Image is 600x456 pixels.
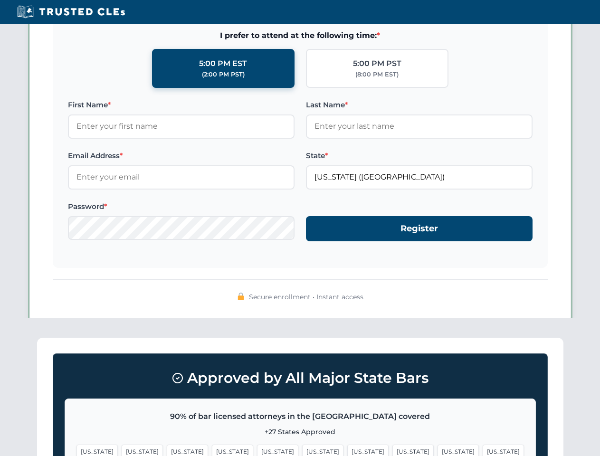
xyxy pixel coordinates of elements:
[68,150,295,161] label: Email Address
[306,99,533,111] label: Last Name
[68,165,295,189] input: Enter your email
[68,29,533,42] span: I prefer to attend at the following time:
[76,410,524,423] p: 90% of bar licensed attorneys in the [GEOGRAPHIC_DATA] covered
[14,5,128,19] img: Trusted CLEs
[65,365,536,391] h3: Approved by All Major State Bars
[237,293,245,300] img: 🔒
[355,70,399,79] div: (8:00 PM EST)
[76,427,524,437] p: +27 States Approved
[306,150,533,161] label: State
[353,57,401,70] div: 5:00 PM PST
[68,201,295,212] label: Password
[199,57,247,70] div: 5:00 PM EST
[68,99,295,111] label: First Name
[306,114,533,138] input: Enter your last name
[249,292,363,302] span: Secure enrollment • Instant access
[306,165,533,189] input: Florida (FL)
[68,114,295,138] input: Enter your first name
[306,216,533,241] button: Register
[202,70,245,79] div: (2:00 PM PST)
